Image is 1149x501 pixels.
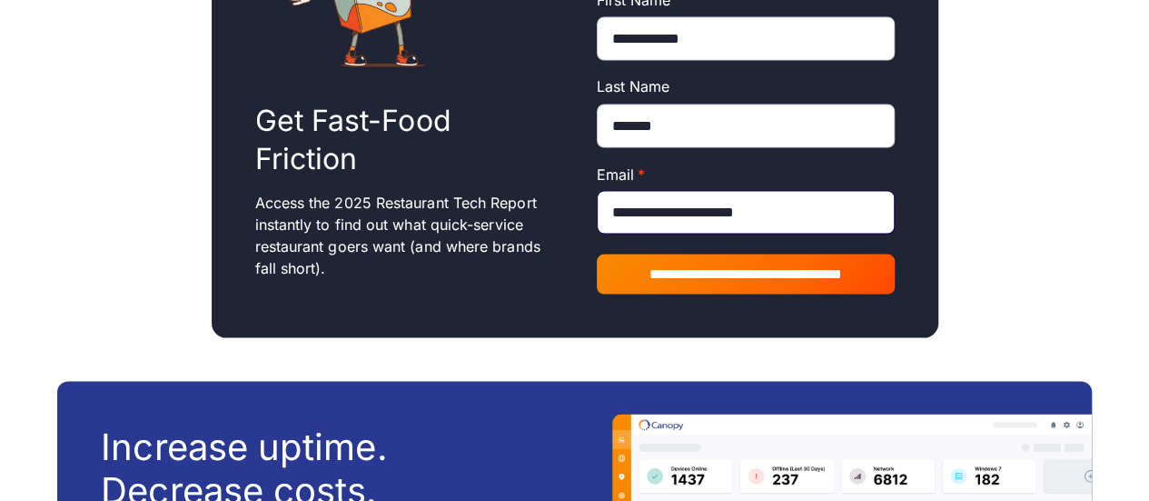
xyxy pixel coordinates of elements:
[255,191,553,278] p: Access the 2025 Restaurant Tech Report instantly to find out what quick-service restaurant goers ...
[255,101,553,176] h2: Get Fast-Food Friction
[597,77,670,95] span: Last Name
[597,165,634,183] span: Email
